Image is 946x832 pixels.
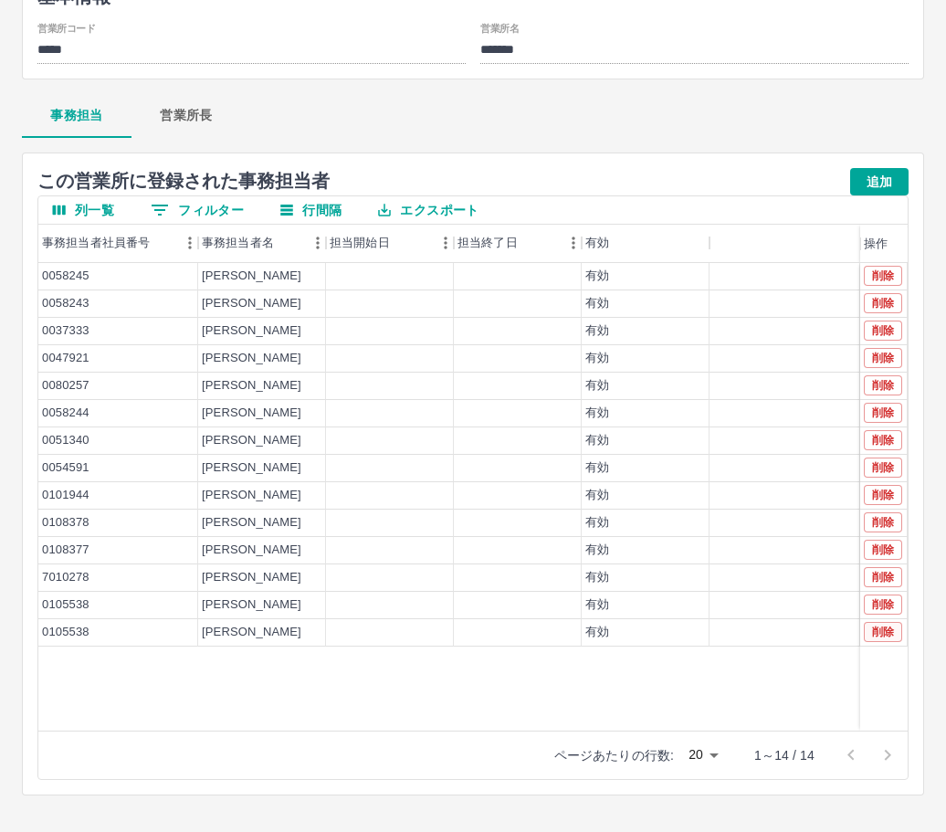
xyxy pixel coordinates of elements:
div: 0105538 [42,596,89,614]
div: [PERSON_NAME] [202,459,301,477]
div: 0037333 [42,322,89,340]
button: ソート [274,230,300,256]
div: [PERSON_NAME] [202,295,301,312]
button: 削除 [864,430,902,450]
button: 削除 [864,458,902,478]
div: [PERSON_NAME] [202,624,301,641]
div: 有効 [585,432,609,449]
button: 事務担当 [22,94,131,138]
div: [PERSON_NAME] [202,514,301,532]
div: [PERSON_NAME] [202,487,301,504]
div: basic tabs example [22,94,924,138]
button: 営業所長 [131,94,241,138]
div: [PERSON_NAME] [202,350,301,367]
div: 事務担当者社員番号 [38,224,198,262]
div: 0054591 [42,459,89,477]
button: 削除 [864,266,902,286]
div: 事務担当者名 [202,224,274,262]
div: [PERSON_NAME] [202,268,301,285]
button: フィルター表示 [136,196,258,224]
div: 担当開始日 [330,224,390,262]
div: 有効 [585,596,609,614]
button: エクスポート [363,196,493,224]
button: 削除 [864,512,902,532]
div: 有効 [585,514,609,532]
div: 7010278 [42,569,89,586]
button: 削除 [864,595,902,615]
button: メニュー [176,229,204,257]
button: 削除 [864,321,902,341]
div: 有効 [585,224,609,262]
div: 0047921 [42,350,89,367]
div: 0080257 [42,377,89,395]
p: 1～14 / 14 [754,746,815,764]
div: 事務担当者名 [198,224,326,262]
div: [PERSON_NAME] [202,542,301,559]
div: 操作 [860,225,908,263]
div: 0101944 [42,487,89,504]
div: 有効 [585,295,609,312]
div: 有効 [585,350,609,367]
div: 0108377 [42,542,89,559]
div: 20 [681,742,725,768]
h3: この 営業所 に登録された 事務担当者 [37,171,330,192]
div: 有効 [585,405,609,422]
div: [PERSON_NAME] [202,322,301,340]
label: 営業所名 [480,21,519,35]
button: 削除 [864,540,902,560]
div: 有効 [585,377,609,395]
div: 0058243 [42,295,89,312]
button: ソート [150,230,175,256]
button: 削除 [864,293,902,313]
div: 0108378 [42,514,89,532]
button: ソート [518,230,543,256]
button: メニュー [304,229,331,257]
button: 削除 [864,622,902,642]
div: 有効 [585,624,609,641]
button: 追加 [850,168,909,195]
button: メニュー [560,229,587,257]
div: 有効 [585,487,609,504]
label: 営業所コード [37,21,96,35]
button: 削除 [864,375,902,395]
div: 事務担当者社員番号 [42,224,150,262]
div: [PERSON_NAME] [202,377,301,395]
button: ソート [390,230,415,256]
div: 0051340 [42,432,89,449]
button: 削除 [864,348,902,368]
button: 列選択 [38,196,129,224]
div: 有効 [582,224,709,262]
div: 有効 [585,542,609,559]
div: 有効 [585,459,609,477]
div: 担当終了日 [457,224,518,262]
div: [PERSON_NAME] [202,405,301,422]
div: 0105538 [42,624,89,641]
div: 操作 [864,225,888,263]
button: メニュー [432,229,459,257]
div: 0058245 [42,268,89,285]
button: 行間隔 [266,196,356,224]
button: 削除 [864,485,902,505]
p: ページあたりの行数: [554,746,674,764]
div: 有効 [585,569,609,586]
div: [PERSON_NAME] [202,432,301,449]
div: 0058244 [42,405,89,422]
div: [PERSON_NAME] [202,596,301,614]
div: 担当開始日 [326,224,454,262]
button: 削除 [864,403,902,423]
div: 有効 [585,268,609,285]
div: 担当終了日 [454,224,582,262]
button: 削除 [864,567,902,587]
div: [PERSON_NAME] [202,569,301,586]
div: 有効 [585,322,609,340]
